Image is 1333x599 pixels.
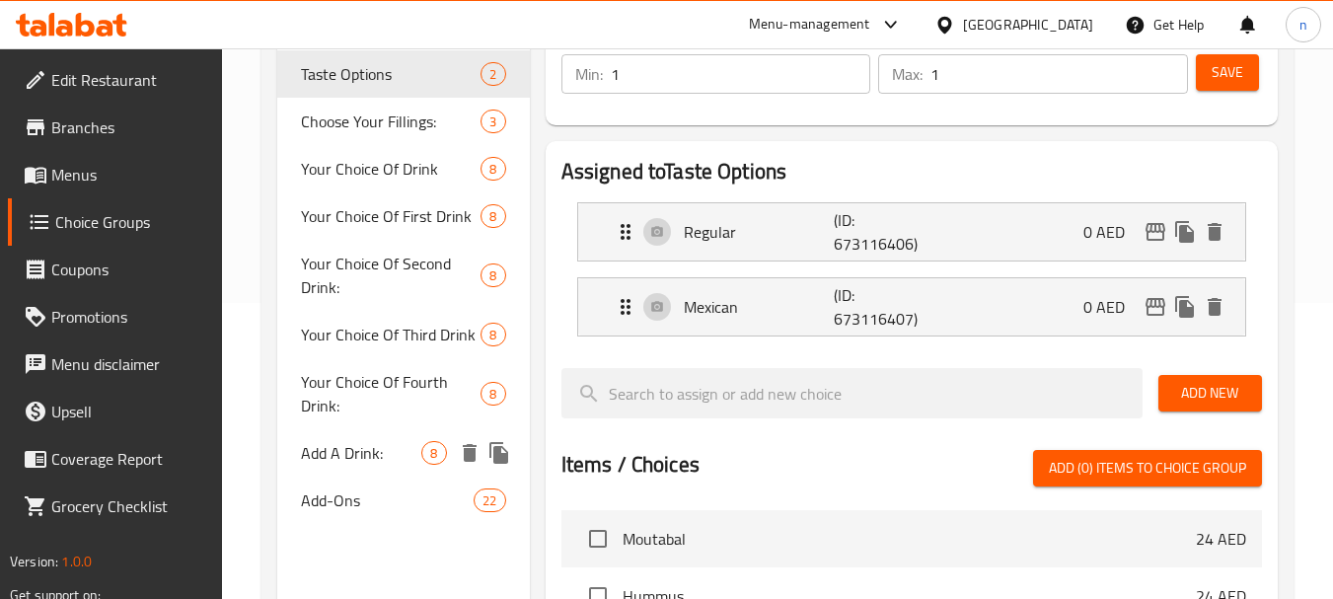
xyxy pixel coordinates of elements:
p: (ID: 673116407) [834,283,934,331]
div: Choices [481,62,505,86]
div: Choices [481,263,505,287]
span: 1.0.0 [61,549,92,574]
h2: Assigned to Taste Options [561,157,1262,187]
span: Moutabal [623,527,1196,551]
div: Your Choice Of First Drink8 [277,192,529,240]
p: 0 AED [1083,295,1141,319]
button: edit [1141,217,1170,247]
p: Mexican [684,295,835,319]
p: Regular [684,220,835,244]
span: Coverage Report [51,447,207,471]
span: Add A Drink: [301,441,421,465]
span: Your Choice Of Drink [301,157,481,181]
span: Choose Your Fillings: [301,110,481,133]
div: Add-Ons22 [277,477,529,524]
span: Coupons [51,258,207,281]
span: Menus [51,163,207,187]
p: (ID: 673116406) [834,208,934,256]
div: Taste Options2 [277,50,529,98]
div: Your Choice Of Second Drink:8 [277,240,529,311]
div: Menu-management [749,13,870,37]
a: Grocery Checklist [8,483,223,530]
span: Grocery Checklist [51,494,207,518]
span: 8 [481,266,504,285]
span: Edit Restaurant [51,68,207,92]
p: 24 AED [1196,527,1246,551]
span: Taste Options [301,62,481,86]
div: Expand [578,278,1245,336]
button: duplicate [484,438,514,468]
button: Save [1196,54,1259,91]
button: duplicate [1170,292,1200,322]
span: 2 [481,65,504,84]
button: Add (0) items to choice group [1033,450,1262,487]
span: Save [1212,60,1243,85]
div: Choices [481,323,505,346]
button: delete [1200,292,1229,322]
span: Add New [1174,381,1246,406]
a: Branches [8,104,223,151]
a: Menu disclaimer [8,340,223,388]
span: 8 [422,444,445,463]
div: [GEOGRAPHIC_DATA] [963,14,1093,36]
div: Your Choice Of Third Drink8 [277,311,529,358]
a: Coverage Report [8,435,223,483]
a: Menus [8,151,223,198]
div: Add A Drink:8deleteduplicate [277,429,529,477]
div: Choices [481,157,505,181]
button: delete [455,438,484,468]
span: 22 [475,491,504,510]
p: Max: [892,62,923,86]
a: Coupons [8,246,223,293]
a: Promotions [8,293,223,340]
span: Your Choice Of First Drink [301,204,481,228]
button: duplicate [1170,217,1200,247]
a: Choice Groups [8,198,223,246]
a: Edit Restaurant [8,56,223,104]
div: Choices [481,204,505,228]
span: 8 [481,207,504,226]
span: Your Choice Of Fourth Drink: [301,370,481,417]
button: delete [1200,217,1229,247]
span: 3 [481,112,504,131]
span: Branches [51,115,207,139]
div: Choose Your Fillings:3 [277,98,529,145]
div: Expand [578,203,1245,261]
div: Choices [474,488,505,512]
span: 8 [481,160,504,179]
span: Your Choice Of Third Drink [301,323,481,346]
span: Upsell [51,400,207,423]
span: n [1299,14,1307,36]
div: Choices [421,441,446,465]
span: 8 [481,385,504,404]
div: Choices [481,382,505,406]
span: Your Choice Of Second Drink: [301,252,481,299]
li: Expand [561,194,1262,269]
div: Your Choice Of Fourth Drink:8 [277,358,529,429]
span: Menu disclaimer [51,352,207,376]
h2: Items / Choices [561,450,700,480]
span: Add (0) items to choice group [1049,456,1246,481]
span: 8 [481,326,504,344]
input: search [561,368,1143,418]
button: edit [1141,292,1170,322]
span: Version: [10,549,58,574]
span: Add-Ons [301,488,474,512]
li: Expand [561,269,1262,344]
div: Your Choice Of Drink8 [277,145,529,192]
p: Min: [575,62,603,86]
span: Promotions [51,305,207,329]
button: Add New [1158,375,1262,412]
span: Choice Groups [55,210,207,234]
span: Select choice [577,518,619,560]
a: Upsell [8,388,223,435]
p: 0 AED [1083,220,1141,244]
div: Choices [481,110,505,133]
